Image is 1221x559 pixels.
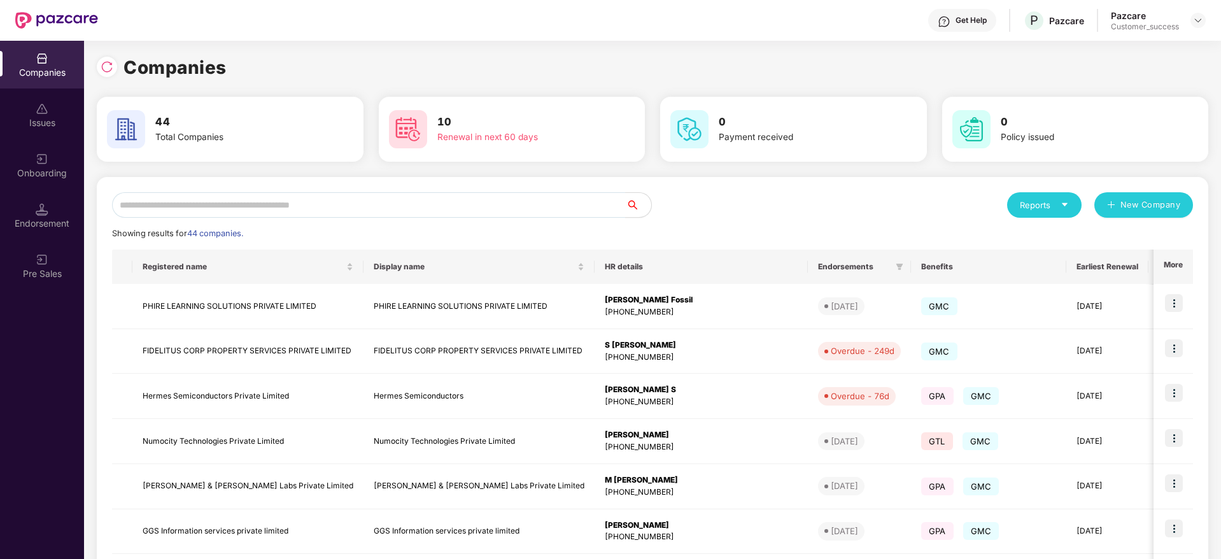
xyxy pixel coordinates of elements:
[36,203,48,216] img: svg+xml;base64,PHN2ZyB3aWR0aD0iMTQuNSIgaGVpZ2h0PSIxNC41IiB2aWV3Qm94PSIwIDAgMTYgMTYiIGZpbGw9Im5vbm...
[1066,464,1148,509] td: [DATE]
[363,464,595,509] td: [PERSON_NAME] & [PERSON_NAME] Labs Private Limited
[911,250,1066,284] th: Benefits
[831,525,858,537] div: [DATE]
[1111,10,1179,22] div: Pazcare
[1165,384,1183,402] img: icon
[132,374,363,419] td: Hermes Semiconductors Private Limited
[36,52,48,65] img: svg+xml;base64,PHN2ZyBpZD0iQ29tcGFuaWVzIiB4bWxucz0iaHR0cDovL3d3dy53My5vcmcvMjAwMC9zdmciIHdpZHRoPS...
[605,384,798,396] div: [PERSON_NAME] S
[1030,13,1038,28] span: P
[963,387,999,405] span: GMC
[921,432,953,450] span: GTL
[15,12,98,29] img: New Pazcare Logo
[363,509,595,555] td: GGS Information services private limited
[363,329,595,374] td: FIDELITUS CORP PROPERTY SERVICES PRIVATE LIMITED
[670,110,709,148] img: svg+xml;base64,PHN2ZyB4bWxucz0iaHR0cDovL3d3dy53My5vcmcvMjAwMC9zdmciIHdpZHRoPSI2MCIgaGVpZ2h0PSI2MC...
[437,131,598,145] div: Renewal in next 60 days
[124,53,227,81] h1: Companies
[719,114,879,131] h3: 0
[107,110,145,148] img: svg+xml;base64,PHN2ZyB4bWxucz0iaHR0cDovL3d3dy53My5vcmcvMjAwMC9zdmciIHdpZHRoPSI2MCIgaGVpZ2h0PSI2MC...
[143,262,344,272] span: Registered name
[36,253,48,266] img: svg+xml;base64,PHN2ZyB3aWR0aD0iMjAiIGhlaWdodD0iMjAiIHZpZXdCb3g9IjAgMCAyMCAyMCIgZmlsbD0ibm9uZSIgeG...
[605,474,798,486] div: M [PERSON_NAME]
[956,15,987,25] div: Get Help
[1107,201,1115,211] span: plus
[363,374,595,419] td: Hermes Semiconductors
[963,478,999,495] span: GMC
[363,284,595,329] td: PHIRE LEARNING SOLUTIONS PRIVATE LIMITED
[1111,22,1179,32] div: Customer_success
[896,263,903,271] span: filter
[1066,284,1148,329] td: [DATE]
[374,262,575,272] span: Display name
[1020,199,1069,211] div: Reports
[1066,374,1148,419] td: [DATE]
[893,259,906,274] span: filter
[187,229,243,238] span: 44 companies.
[1165,294,1183,312] img: icon
[363,419,595,464] td: Numocity Technologies Private Limited
[1066,419,1148,464] td: [DATE]
[831,390,889,402] div: Overdue - 76d
[605,306,798,318] div: [PHONE_NUMBER]
[132,284,363,329] td: PHIRE LEARNING SOLUTIONS PRIVATE LIMITED
[132,464,363,509] td: [PERSON_NAME] & [PERSON_NAME] Labs Private Limited
[605,351,798,364] div: [PHONE_NUMBER]
[605,396,798,408] div: [PHONE_NUMBER]
[1154,250,1193,284] th: More
[625,200,651,210] span: search
[605,429,798,441] div: [PERSON_NAME]
[1061,201,1069,209] span: caret-down
[1165,429,1183,447] img: icon
[831,344,894,357] div: Overdue - 249d
[36,153,48,166] img: svg+xml;base64,PHN2ZyB3aWR0aD0iMjAiIGhlaWdodD0iMjAiIHZpZXdCb3g9IjAgMCAyMCAyMCIgZmlsbD0ibm9uZSIgeG...
[921,297,957,315] span: GMC
[719,131,879,145] div: Payment received
[831,300,858,313] div: [DATE]
[1066,250,1148,284] th: Earliest Renewal
[363,250,595,284] th: Display name
[921,387,954,405] span: GPA
[112,229,243,238] span: Showing results for
[132,329,363,374] td: FIDELITUS CORP PROPERTY SERVICES PRIVATE LIMITED
[389,110,427,148] img: svg+xml;base64,PHN2ZyB4bWxucz0iaHR0cDovL3d3dy53My5vcmcvMjAwMC9zdmciIHdpZHRoPSI2MCIgaGVpZ2h0PSI2MC...
[921,478,954,495] span: GPA
[1001,131,1161,145] div: Policy issued
[101,60,113,73] img: svg+xml;base64,PHN2ZyBpZD0iUmVsb2FkLTMyeDMyIiB4bWxucz0iaHR0cDovL3d3dy53My5vcmcvMjAwMC9zdmciIHdpZH...
[605,520,798,532] div: [PERSON_NAME]
[132,419,363,464] td: Numocity Technologies Private Limited
[938,15,950,28] img: svg+xml;base64,PHN2ZyBpZD0iSGVscC0zMngzMiIgeG1sbnM9Imh0dHA6Ly93d3cudzMub3JnLzIwMDAvc3ZnIiB3aWR0aD...
[831,479,858,492] div: [DATE]
[605,441,798,453] div: [PHONE_NUMBER]
[132,509,363,555] td: GGS Information services private limited
[921,522,954,540] span: GPA
[963,522,999,540] span: GMC
[818,262,891,272] span: Endorsements
[1165,520,1183,537] img: icon
[831,435,858,448] div: [DATE]
[132,250,363,284] th: Registered name
[1066,329,1148,374] td: [DATE]
[1120,199,1181,211] span: New Company
[36,103,48,115] img: svg+xml;base64,PHN2ZyBpZD0iSXNzdWVzX2Rpc2FibGVkIiB4bWxucz0iaHR0cDovL3d3dy53My5vcmcvMjAwMC9zdmciIH...
[963,432,999,450] span: GMC
[605,486,798,499] div: [PHONE_NUMBER]
[155,114,316,131] h3: 44
[952,110,991,148] img: svg+xml;base64,PHN2ZyB4bWxucz0iaHR0cDovL3d3dy53My5vcmcvMjAwMC9zdmciIHdpZHRoPSI2MCIgaGVpZ2h0PSI2MC...
[1094,192,1193,218] button: plusNew Company
[437,114,598,131] h3: 10
[1001,114,1161,131] h3: 0
[1193,15,1203,25] img: svg+xml;base64,PHN2ZyBpZD0iRHJvcGRvd24tMzJ4MzIiIHhtbG5zPSJodHRwOi8vd3d3LnczLm9yZy8yMDAwL3N2ZyIgd2...
[605,531,798,543] div: [PHONE_NUMBER]
[1165,339,1183,357] img: icon
[1148,250,1203,284] th: Issues
[1066,509,1148,555] td: [DATE]
[921,343,957,360] span: GMC
[1049,15,1084,27] div: Pazcare
[605,339,798,351] div: S [PERSON_NAME]
[1165,474,1183,492] img: icon
[595,250,808,284] th: HR details
[625,192,652,218] button: search
[155,131,316,145] div: Total Companies
[605,294,798,306] div: [PERSON_NAME] Fossil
